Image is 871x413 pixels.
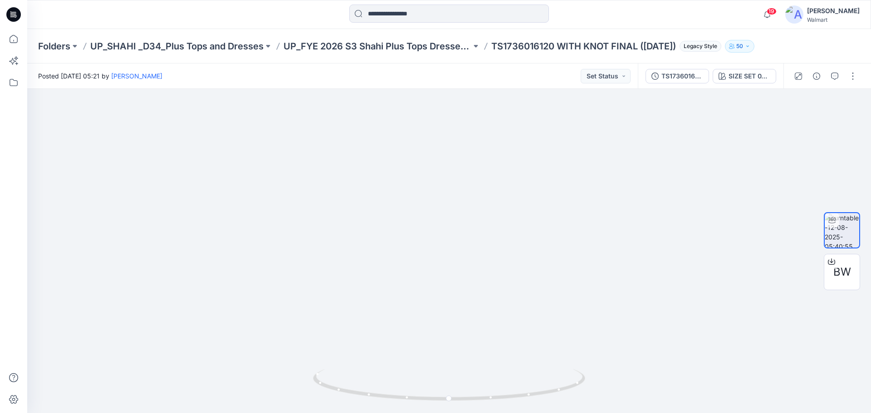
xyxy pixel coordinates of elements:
[807,5,860,16] div: [PERSON_NAME]
[646,69,709,83] button: TS1736016120 WITH KNOT FINAL ([DATE])
[833,264,851,280] span: BW
[713,69,776,83] button: SIZE SET 0X TO 5X
[680,41,721,52] span: Legacy Style
[736,41,743,51] p: 50
[491,40,676,53] p: TS1736016120 WITH KNOT FINAL ([DATE])
[767,8,777,15] span: 19
[785,5,803,24] img: avatar
[38,40,70,53] a: Folders
[825,213,859,248] img: turntable-12-08-2025-05:40:55
[729,71,770,81] div: SIZE SET 0X TO 5X
[725,40,754,53] button: 50
[284,40,471,53] a: UP_FYE 2026 S3 Shahi Plus Tops Dresses Bottoms
[809,69,824,83] button: Details
[807,16,860,23] div: Walmart
[111,72,162,80] a: [PERSON_NAME]
[661,71,703,81] div: TS1736016120 WITH KNOT FINAL ([DATE])
[676,40,721,53] button: Legacy Style
[38,71,162,81] span: Posted [DATE] 05:21 by
[90,40,264,53] a: UP_SHAHI _D34_Plus Tops and Dresses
